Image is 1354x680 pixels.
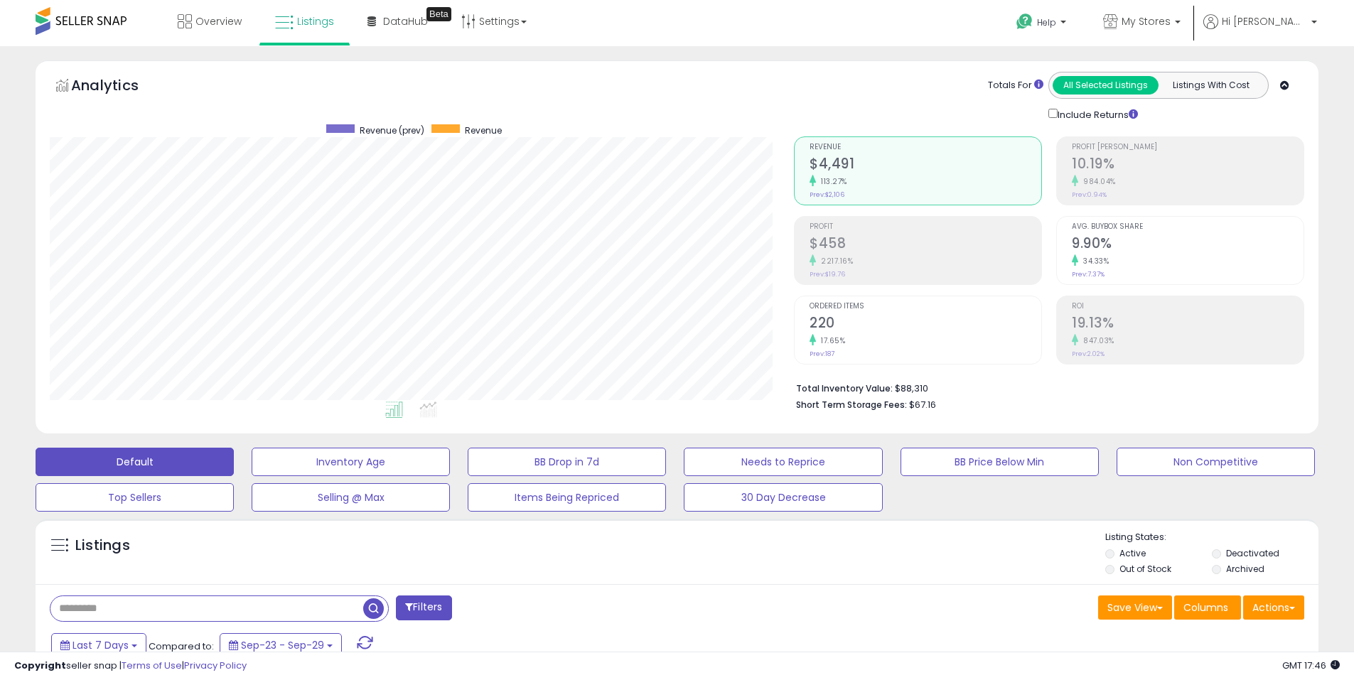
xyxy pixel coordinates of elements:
[1243,595,1304,620] button: Actions
[816,256,853,266] small: 2217.16%
[1038,106,1155,122] div: Include Returns
[36,448,234,476] button: Default
[1282,659,1340,672] span: 2025-10-7 17:46 GMT
[810,315,1041,334] h2: 220
[1072,190,1107,199] small: Prev: 0.94%
[1072,144,1304,151] span: Profit [PERSON_NAME]
[75,536,130,556] h5: Listings
[810,156,1041,175] h2: $4,491
[71,75,166,99] h5: Analytics
[1226,547,1279,559] label: Deactivated
[810,350,834,358] small: Prev: 187
[1183,600,1228,615] span: Columns
[810,303,1041,311] span: Ordered Items
[396,595,451,620] button: Filters
[72,638,129,652] span: Last 7 Days
[36,483,234,512] button: Top Sellers
[1078,176,1116,187] small: 984.04%
[810,270,845,279] small: Prev: $19.76
[988,79,1043,92] div: Totals For
[51,633,146,657] button: Last 7 Days
[1174,595,1241,620] button: Columns
[252,448,450,476] button: Inventory Age
[1072,270,1105,279] small: Prev: 7.37%
[684,448,882,476] button: Needs to Reprice
[1072,303,1304,311] span: ROI
[1037,16,1056,28] span: Help
[1158,76,1264,95] button: Listings With Cost
[1119,563,1171,575] label: Out of Stock
[360,124,424,136] span: Revenue (prev)
[14,659,66,672] strong: Copyright
[796,382,893,394] b: Total Inventory Value:
[1053,76,1159,95] button: All Selected Listings
[810,235,1041,254] h2: $458
[1226,563,1264,575] label: Archived
[468,448,666,476] button: BB Drop in 7d
[122,659,182,672] a: Terms of Use
[810,223,1041,231] span: Profit
[1098,595,1172,620] button: Save View
[297,14,334,28] span: Listings
[383,14,428,28] span: DataHub
[810,144,1041,151] span: Revenue
[220,633,342,657] button: Sep-23 - Sep-29
[1117,448,1315,476] button: Non Competitive
[816,335,845,346] small: 17.65%
[241,638,324,652] span: Sep-23 - Sep-29
[1072,235,1304,254] h2: 9.90%
[1005,2,1080,46] a: Help
[1122,14,1171,28] span: My Stores
[1072,156,1304,175] h2: 10.19%
[465,124,502,136] span: Revenue
[184,659,247,672] a: Privacy Policy
[1072,315,1304,334] h2: 19.13%
[252,483,450,512] button: Selling @ Max
[1119,547,1146,559] label: Active
[1222,14,1307,28] span: Hi [PERSON_NAME]
[810,190,844,199] small: Prev: $2,106
[1072,350,1105,358] small: Prev: 2.02%
[1078,335,1114,346] small: 847.03%
[1078,256,1109,266] small: 34.33%
[816,176,847,187] small: 113.27%
[796,379,1294,396] li: $88,310
[796,399,907,411] b: Short Term Storage Fees:
[149,639,214,653] span: Compared to:
[1072,223,1304,231] span: Avg. Buybox Share
[901,448,1099,476] button: BB Price Below Min
[468,483,666,512] button: Items Being Repriced
[195,14,242,28] span: Overview
[426,7,451,21] div: Tooltip anchor
[14,659,247,673] div: seller snap | |
[1105,531,1318,544] p: Listing States:
[1203,14,1317,46] a: Hi [PERSON_NAME]
[684,483,882,512] button: 30 Day Decrease
[909,398,936,411] span: $67.16
[1016,13,1033,31] i: Get Help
